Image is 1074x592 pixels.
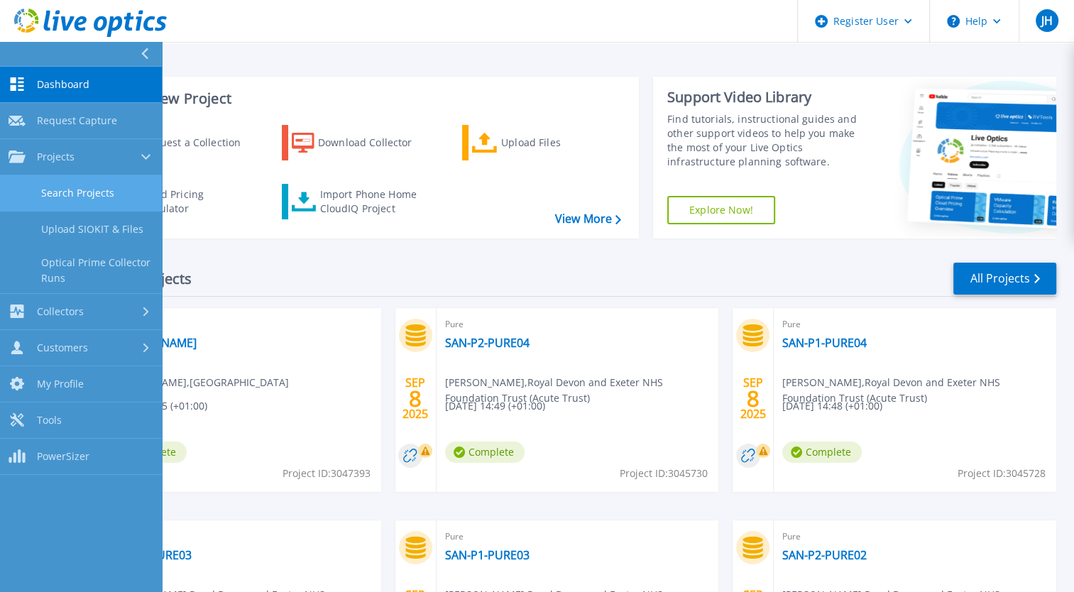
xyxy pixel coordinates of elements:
span: Project ID: 3047393 [283,466,371,481]
span: Pure [782,317,1048,332]
a: SAN-P2-PURE04 [445,336,530,350]
a: Explore Now! [667,196,775,224]
span: Dashboard [37,78,89,91]
div: Cloud Pricing Calculator [139,187,253,216]
span: Collectors [37,305,84,318]
span: Pure [782,529,1048,544]
span: Pure [107,529,373,544]
div: SEP 2025 [740,373,767,424]
span: Tools [37,414,62,427]
a: Request a Collection [101,125,259,160]
span: Optical Prime [107,317,373,332]
span: My Profile [37,378,84,390]
div: Request a Collection [141,128,255,157]
span: [PERSON_NAME] , Royal Devon and Exeter NHS Foundation Trust (Acute Trust) [445,375,719,406]
h3: Start a New Project [101,91,620,106]
span: Pure [445,529,711,544]
a: Cloud Pricing Calculator [101,184,259,219]
span: PowerSizer [37,450,89,463]
span: Projects [37,150,75,163]
span: [DATE] 14:48 (+01:00) [782,398,882,414]
span: [PERSON_NAME] , Royal Devon and Exeter NHS Foundation Trust (Acute Trust) [782,375,1056,406]
a: Upload Files [462,125,620,160]
span: Complete [445,442,525,463]
a: Download Collector [282,125,440,160]
div: Upload Files [501,128,615,157]
div: Import Phone Home CloudIQ Project [319,187,430,216]
a: SAN-P1-PURE03 [445,548,530,562]
a: View More [555,212,621,226]
span: [DATE] 14:49 (+01:00) [445,398,545,414]
div: SEP 2025 [402,373,429,424]
span: Customers [37,341,88,354]
span: Complete [782,442,862,463]
span: [PERSON_NAME] , [GEOGRAPHIC_DATA] [107,375,289,390]
span: 8 [409,393,422,405]
div: Download Collector [318,128,432,157]
div: Find tutorials, instructional guides and other support videos to help you make the most of your L... [667,112,870,169]
a: All Projects [953,263,1056,295]
span: 8 [747,393,760,405]
span: Project ID: 3045728 [958,466,1046,481]
span: Request Capture [37,114,117,127]
span: JH [1041,15,1052,26]
a: SAN-P2-PURE02 [782,548,867,562]
span: Project ID: 3045730 [620,466,708,481]
a: SAN-P1-PURE04 [782,336,867,350]
div: Support Video Library [667,88,870,106]
span: Pure [445,317,711,332]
